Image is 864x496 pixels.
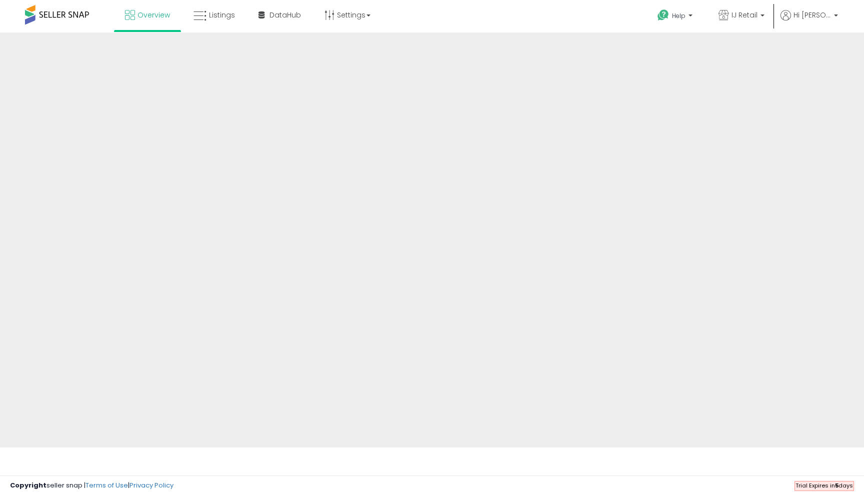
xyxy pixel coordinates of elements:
[731,10,757,20] span: IJ Retail
[209,10,235,20] span: Listings
[672,11,685,20] span: Help
[657,9,669,21] i: Get Help
[649,1,702,32] a: Help
[269,10,301,20] span: DataHub
[793,10,831,20] span: Hi [PERSON_NAME]
[137,10,170,20] span: Overview
[780,10,838,32] a: Hi [PERSON_NAME]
